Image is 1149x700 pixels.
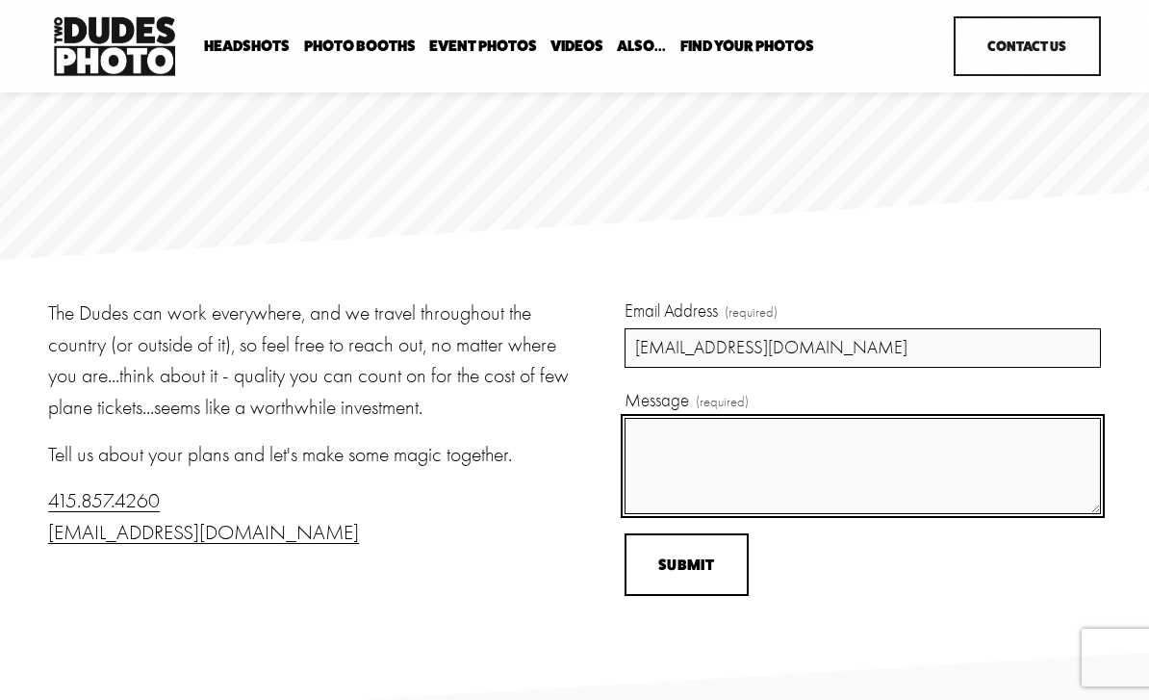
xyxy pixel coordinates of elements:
span: Email Address [625,298,718,324]
img: Two Dudes Photo | Headshots, Portraits &amp; Photo Booths [48,12,181,81]
span: (required) [725,302,778,324]
a: 415.857.4260 [48,488,160,512]
span: Also... [617,39,666,54]
a: Event Photos [429,38,537,56]
a: folder dropdown [204,38,290,56]
p: The Dudes can work everywhere, and we travel throughout the country (or outside of it), so feel f... [48,298,569,423]
span: (required) [696,392,749,413]
span: Headshots [204,39,290,54]
a: Contact Us [954,16,1101,77]
a: folder dropdown [304,38,416,56]
a: [EMAIL_ADDRESS][DOMAIN_NAME] [48,520,359,544]
button: SubmitSubmit [625,533,749,596]
p: Tell us about your plans and let's make some magic together. [48,439,569,471]
a: Videos [550,38,603,56]
a: folder dropdown [680,38,814,56]
a: folder dropdown [617,38,666,56]
span: Photo Booths [304,39,416,54]
span: Message [625,387,689,414]
span: Submit [658,556,714,574]
span: Find Your Photos [680,39,814,54]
